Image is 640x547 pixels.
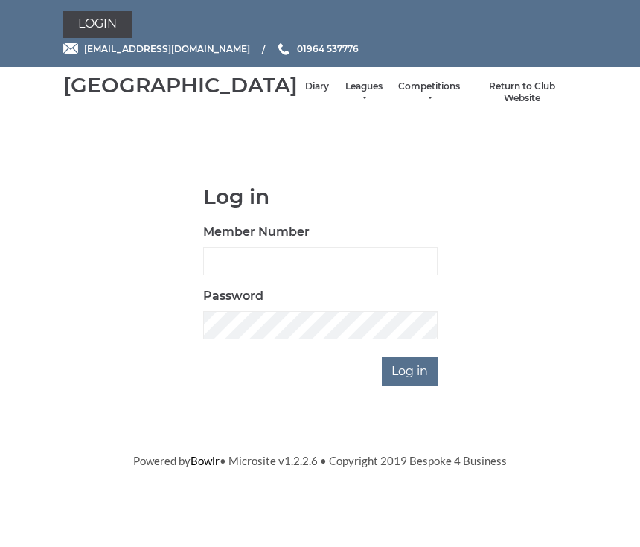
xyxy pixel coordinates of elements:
a: Bowlr [191,454,220,467]
span: Powered by • Microsite v1.2.2.6 • Copyright 2019 Bespoke 4 Business [133,454,507,467]
a: Leagues [344,80,383,105]
img: Email [63,43,78,54]
label: Member Number [203,223,310,241]
span: [EMAIL_ADDRESS][DOMAIN_NAME] [84,43,250,54]
a: Phone us 01964 537776 [276,42,359,56]
a: Login [63,11,132,38]
a: Email [EMAIL_ADDRESS][DOMAIN_NAME] [63,42,250,56]
a: Diary [305,80,329,93]
a: Return to Club Website [475,80,569,105]
a: Competitions [398,80,460,105]
span: 01964 537776 [297,43,359,54]
input: Log in [382,357,438,386]
h1: Log in [203,185,438,208]
label: Password [203,287,263,305]
div: [GEOGRAPHIC_DATA] [63,74,298,97]
img: Phone us [278,43,289,55]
